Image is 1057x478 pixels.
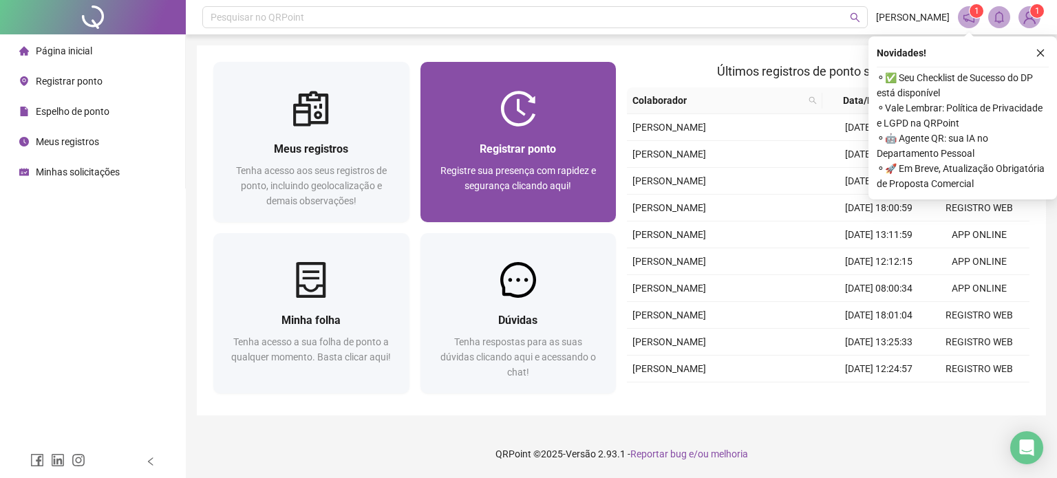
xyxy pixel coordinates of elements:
td: [DATE] 18:01:04 [829,302,929,329]
span: [PERSON_NAME] [632,363,706,374]
span: Meus registros [36,136,99,147]
span: Novidades ! [877,45,926,61]
span: Minha folha [281,314,341,327]
th: Data/Hora [822,87,920,114]
td: [DATE] 12:24:57 [829,356,929,382]
span: instagram [72,453,85,467]
td: [DATE] 13:16:20 [829,114,929,141]
span: Colaborador [632,93,803,108]
td: APP ONLINE [929,382,1029,409]
span: [PERSON_NAME] [632,256,706,267]
td: [DATE] 12:16:29 [829,141,929,168]
span: 1 [974,6,979,16]
td: REGISTRO WEB [929,302,1029,329]
a: Registrar pontoRegistre sua presença com rapidez e segurança clicando aqui! [420,62,617,222]
span: [PERSON_NAME] [632,229,706,240]
td: APP ONLINE [929,275,1029,302]
span: ⚬ 🚀 Em Breve, Atualização Obrigatória de Proposta Comercial [877,161,1049,191]
span: Tenha acesso aos seus registros de ponto, incluindo geolocalização e demais observações! [236,165,387,206]
td: [DATE] 08:00:16 [829,382,929,409]
span: file [19,107,29,116]
span: Versão [566,448,596,459]
span: 1 [1035,6,1040,16]
span: Espelho de ponto [36,106,109,117]
span: search [809,96,817,105]
sup: 1 [970,4,983,18]
span: linkedin [51,453,65,467]
span: Dúvidas [498,314,537,327]
span: Meus registros [274,142,348,155]
a: Minha folhaTenha acesso a sua folha de ponto a qualquer momento. Basta clicar aqui! [213,233,409,393]
td: [DATE] 12:12:15 [829,248,929,275]
span: Registrar ponto [480,142,556,155]
span: close [1036,48,1045,58]
span: Minhas solicitações [36,166,120,177]
span: environment [19,76,29,86]
span: [PERSON_NAME] [632,309,706,321]
td: APP ONLINE [929,248,1029,275]
span: [PERSON_NAME] [632,175,706,186]
span: [PERSON_NAME] [632,336,706,347]
td: REGISTRO WEB [929,329,1029,356]
td: [DATE] 08:00:34 [829,275,929,302]
span: facebook [30,453,44,467]
span: [PERSON_NAME] [632,149,706,160]
sup: Atualize o seu contato no menu Meus Dados [1030,4,1044,18]
span: Tenha acesso a sua folha de ponto a qualquer momento. Basta clicar aqui! [231,336,391,362]
span: clock-circle [19,137,29,146]
span: search [850,12,860,23]
span: ⚬ 🤖 Agente QR: sua IA no Departamento Pessoal [877,131,1049,161]
span: Últimos registros de ponto sincronizados [717,64,939,78]
footer: QRPoint © 2025 - 2.93.1 - [186,430,1057,478]
img: 94622 [1019,7,1040,28]
td: [DATE] 13:11:59 [829,221,929,248]
span: [PERSON_NAME] [632,283,706,294]
span: bell [993,11,1005,23]
span: Registre sua presença com rapidez e segurança clicando aqui! [440,165,596,191]
td: REGISTRO WEB [929,195,1029,221]
span: Página inicial [36,45,92,56]
span: [PERSON_NAME] [632,122,706,133]
span: left [146,457,156,466]
span: [PERSON_NAME] [632,202,706,213]
td: [DATE] 18:00:59 [829,195,929,221]
span: search [806,90,820,111]
a: Meus registrosTenha acesso aos seus registros de ponto, incluindo geolocalização e demais observa... [213,62,409,222]
td: REGISTRO WEB [929,356,1029,382]
a: DúvidasTenha respostas para as suas dúvidas clicando aqui e acessando o chat! [420,233,617,393]
span: Registrar ponto [36,76,103,87]
span: ⚬ Vale Lembrar: Política de Privacidade e LGPD na QRPoint [877,100,1049,131]
td: [DATE] 08:00:24 [829,168,929,195]
div: Open Intercom Messenger [1010,431,1043,464]
span: ⚬ ✅ Seu Checklist de Sucesso do DP está disponível [877,70,1049,100]
span: schedule [19,167,29,177]
span: [PERSON_NAME] [876,10,950,25]
span: notification [963,11,975,23]
td: APP ONLINE [929,221,1029,248]
span: home [19,46,29,56]
span: Data/Hora [828,93,904,108]
span: Reportar bug e/ou melhoria [630,448,748,459]
td: [DATE] 13:25:33 [829,329,929,356]
span: Tenha respostas para as suas dúvidas clicando aqui e acessando o chat! [440,336,596,378]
